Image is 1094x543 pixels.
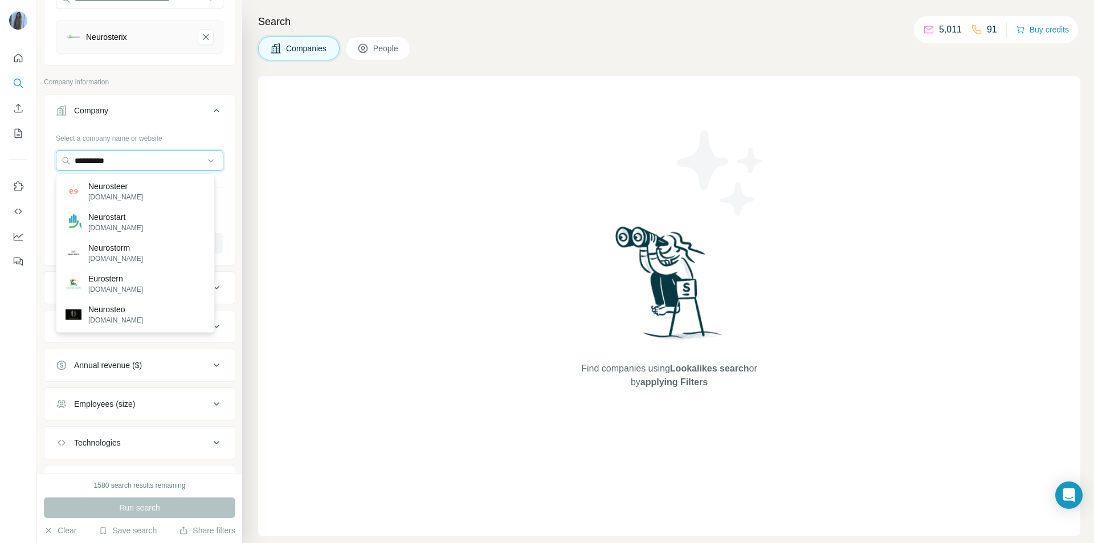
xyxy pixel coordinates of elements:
[44,274,235,301] button: Industry
[9,73,27,93] button: Search
[66,183,81,199] img: Neurosteer
[88,192,143,202] p: [DOMAIN_NAME]
[99,525,157,536] button: Save search
[44,468,235,495] button: Keywords
[56,129,223,144] div: Select a company name or website
[640,377,708,387] span: applying Filters
[44,429,235,456] button: Technologies
[88,181,143,192] p: Neurosteer
[44,77,235,87] p: Company information
[9,98,27,119] button: Enrich CSV
[258,14,1080,30] h4: Search
[74,437,121,448] div: Technologies
[74,105,108,116] div: Company
[987,23,997,36] p: 91
[9,251,27,272] button: Feedback
[88,223,143,233] p: [DOMAIN_NAME]
[88,315,143,325] p: [DOMAIN_NAME]
[94,480,186,491] div: 1580 search results remaining
[44,525,76,536] button: Clear
[286,43,328,54] span: Companies
[9,48,27,68] button: Quick start
[66,276,81,292] img: Eurostern
[670,364,749,373] span: Lookalikes search
[179,525,235,536] button: Share filters
[44,352,235,379] button: Annual revenue ($)
[74,398,135,410] div: Employees (size)
[88,211,143,223] p: Neurostart
[1016,22,1069,38] button: Buy credits
[66,29,81,45] img: Neurosterix-logo
[198,29,214,45] button: Neurosterix-remove-button
[88,273,143,284] p: Eurostern
[610,223,729,350] img: Surfe Illustration - Woman searching with binoculars
[44,390,235,418] button: Employees (size)
[44,97,235,129] button: Company
[88,304,143,315] p: Neurosteo
[9,201,27,222] button: Use Surfe API
[44,313,235,340] button: HQ location
[88,254,143,264] p: [DOMAIN_NAME]
[88,284,143,295] p: [DOMAIN_NAME]
[9,123,27,144] button: My lists
[9,226,27,247] button: Dashboard
[939,23,962,36] p: 5,011
[578,362,760,389] span: Find companies using or by
[9,11,27,30] img: Avatar
[86,31,127,43] div: Neurosterix
[670,122,772,224] img: Surfe Illustration - Stars
[88,242,143,254] p: Neurostorm
[1055,481,1083,509] div: Open Intercom Messenger
[74,360,142,371] div: Annual revenue ($)
[9,176,27,197] button: Use Surfe on LinkedIn
[373,43,399,54] span: People
[66,214,81,230] img: Neurostart
[66,245,81,261] img: Neurostorm
[66,309,81,320] img: Neurosteo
